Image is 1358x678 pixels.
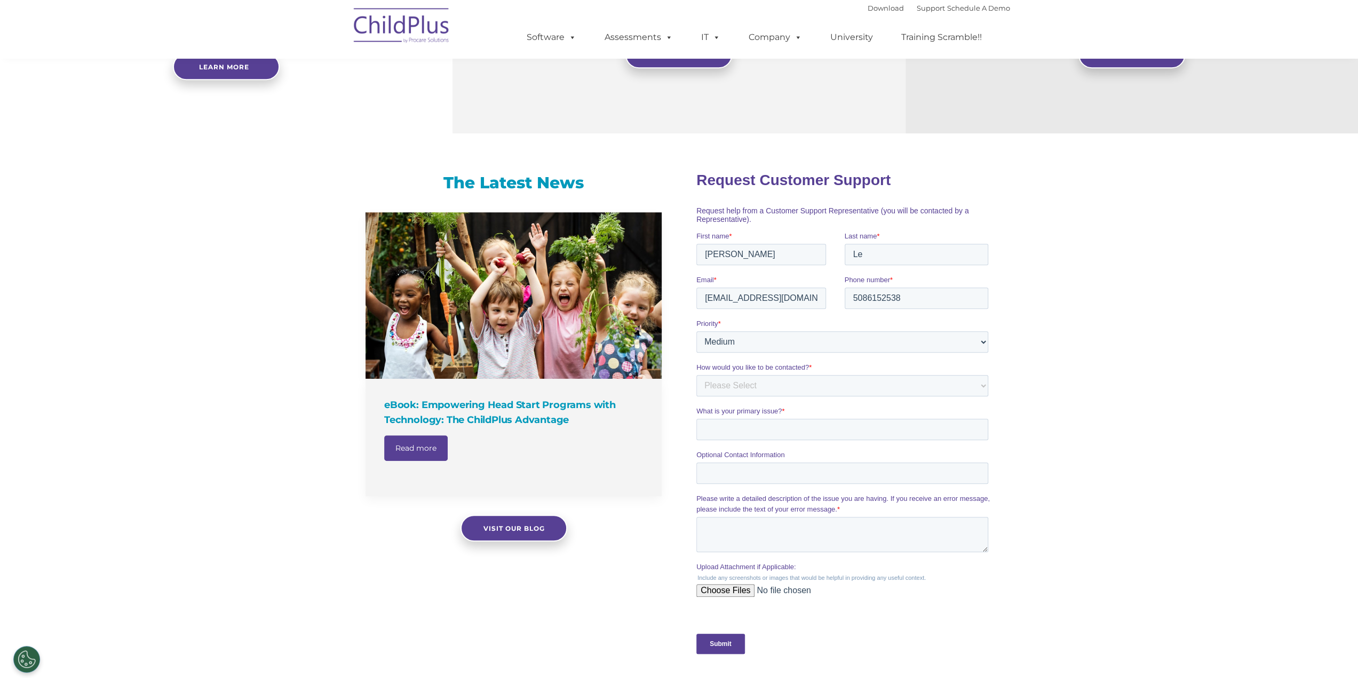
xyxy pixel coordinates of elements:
[868,4,1010,12] font: |
[820,27,884,48] a: University
[516,27,587,48] a: Software
[384,435,448,461] a: Read more
[199,63,249,71] span: Learn more
[947,4,1010,12] a: Schedule A Demo
[696,162,992,673] iframe: Form 0
[460,515,567,541] a: Visit our blog
[868,4,904,12] a: Download
[13,646,40,673] button: Cookies Settings
[384,397,646,427] h4: eBook: Empowering Head Start Programs with Technology: The ChildPlus Advantage
[891,27,992,48] a: Training Scramble!!
[173,53,280,80] a: Learn more
[348,1,455,54] img: ChildPlus by Procare Solutions
[366,172,662,194] h3: The Latest News
[917,4,945,12] a: Support
[594,27,684,48] a: Assessments
[738,27,813,48] a: Company
[483,524,544,532] span: Visit our blog
[690,27,731,48] a: IT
